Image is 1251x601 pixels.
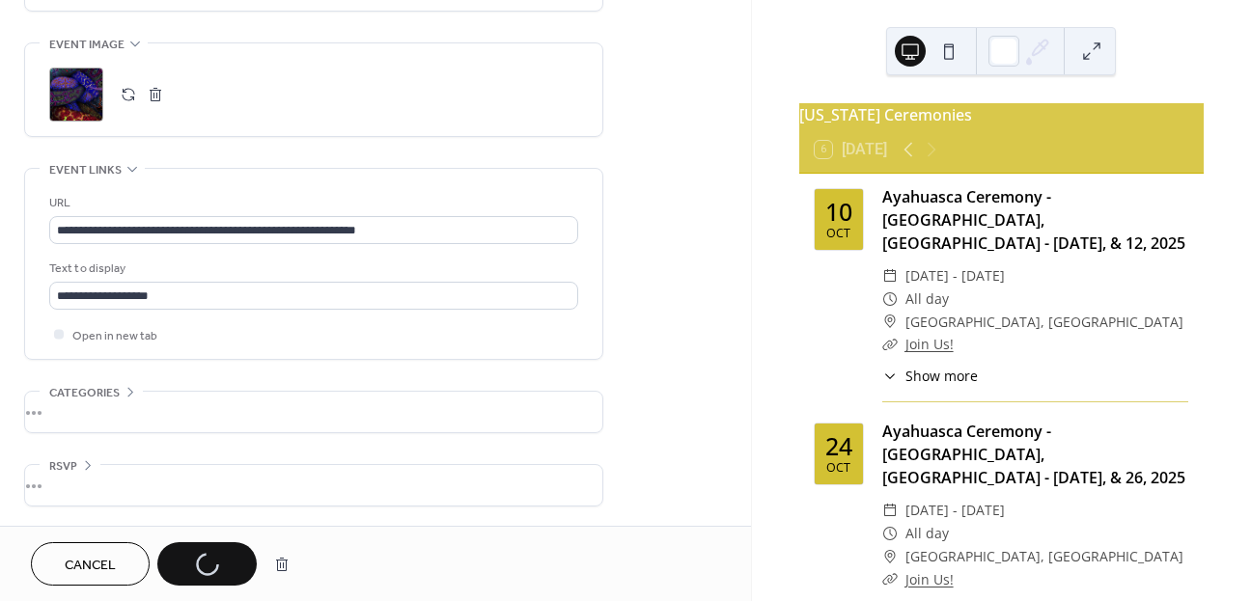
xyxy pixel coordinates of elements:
[49,193,574,213] div: URL
[49,68,103,122] div: ;
[882,499,898,522] div: ​
[49,383,120,403] span: Categories
[905,287,949,311] span: All day
[825,200,852,224] div: 10
[905,366,978,386] span: Show more
[49,35,125,55] span: Event image
[65,556,116,576] span: Cancel
[882,522,898,545] div: ​
[905,264,1005,287] span: [DATE] - [DATE]
[826,228,850,240] div: Oct
[882,186,1185,254] a: Ayahuasca Ceremony - [GEOGRAPHIC_DATA], [GEOGRAPHIC_DATA] - [DATE], & 12, 2025
[882,421,1185,488] a: Ayahuasca Ceremony - [GEOGRAPHIC_DATA], [GEOGRAPHIC_DATA] - [DATE], & 26, 2025
[825,434,852,458] div: 24
[882,366,978,386] button: ​Show more
[905,570,954,588] a: Join Us!
[826,462,850,475] div: Oct
[882,264,898,287] div: ​
[905,335,954,353] a: Join Us!
[905,311,1183,334] span: [GEOGRAPHIC_DATA], [GEOGRAPHIC_DATA]
[72,326,157,346] span: Open in new tab
[905,545,1183,568] span: [GEOGRAPHIC_DATA], [GEOGRAPHIC_DATA]
[882,333,898,356] div: ​
[49,160,122,180] span: Event links
[49,456,77,477] span: RSVP
[882,545,898,568] div: ​
[799,103,1204,126] div: [US_STATE] Ceremonies
[882,311,898,334] div: ​
[25,392,602,432] div: •••
[905,522,949,545] span: All day
[882,366,898,386] div: ​
[25,465,602,505] div: •••
[31,542,150,586] button: Cancel
[905,499,1005,522] span: [DATE] - [DATE]
[49,259,574,279] div: Text to display
[882,568,898,591] div: ​
[882,287,898,311] div: ​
